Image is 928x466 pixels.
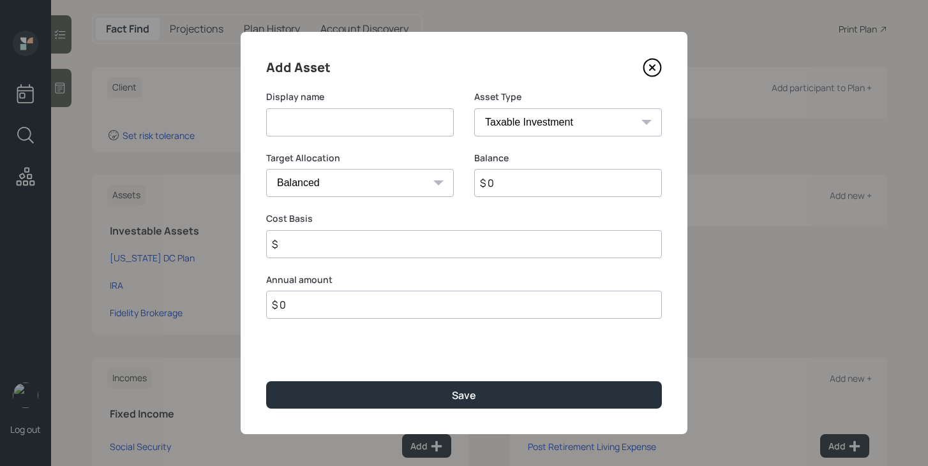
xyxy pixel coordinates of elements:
label: Asset Type [474,91,662,103]
label: Cost Basis [266,212,662,225]
button: Save [266,381,662,409]
label: Annual amount [266,273,662,286]
label: Balance [474,152,662,164]
h4: Add Asset [266,57,331,78]
div: Save [452,388,476,402]
label: Target Allocation [266,152,454,164]
label: Display name [266,91,454,103]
